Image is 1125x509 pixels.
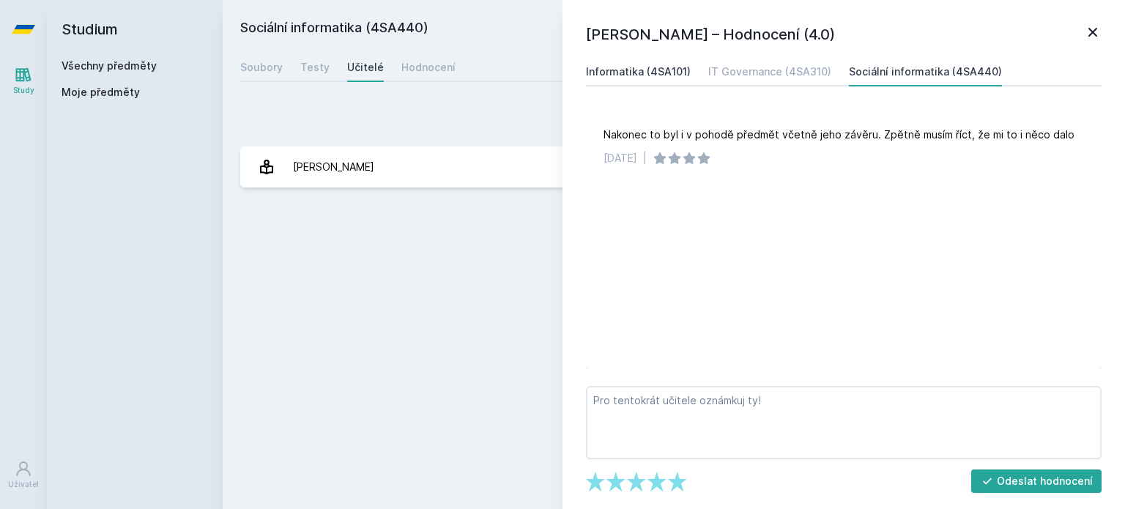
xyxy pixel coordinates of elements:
div: Study [13,85,34,96]
a: Všechny předměty [62,59,157,72]
div: Nakonec to byl i v pohodě předmět včetně jeho závěru. Zpětně musím říct, že mi to i něco dalo [604,127,1074,142]
a: Hodnocení [401,53,456,82]
span: Moje předměty [62,85,140,100]
a: Testy [300,53,330,82]
div: | [643,151,647,166]
div: [DATE] [604,151,637,166]
a: Uživatel [3,453,44,497]
a: Study [3,59,44,103]
div: [PERSON_NAME] [293,152,374,182]
h2: Sociální informatika (4SA440) [240,18,943,41]
a: [PERSON_NAME] 1 hodnocení 4.0 [240,146,1107,187]
div: Soubory [240,60,283,75]
div: Hodnocení [401,60,456,75]
a: Soubory [240,53,283,82]
div: Testy [300,60,330,75]
a: Učitelé [347,53,384,82]
div: Uživatel [8,479,39,490]
div: Učitelé [347,60,384,75]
